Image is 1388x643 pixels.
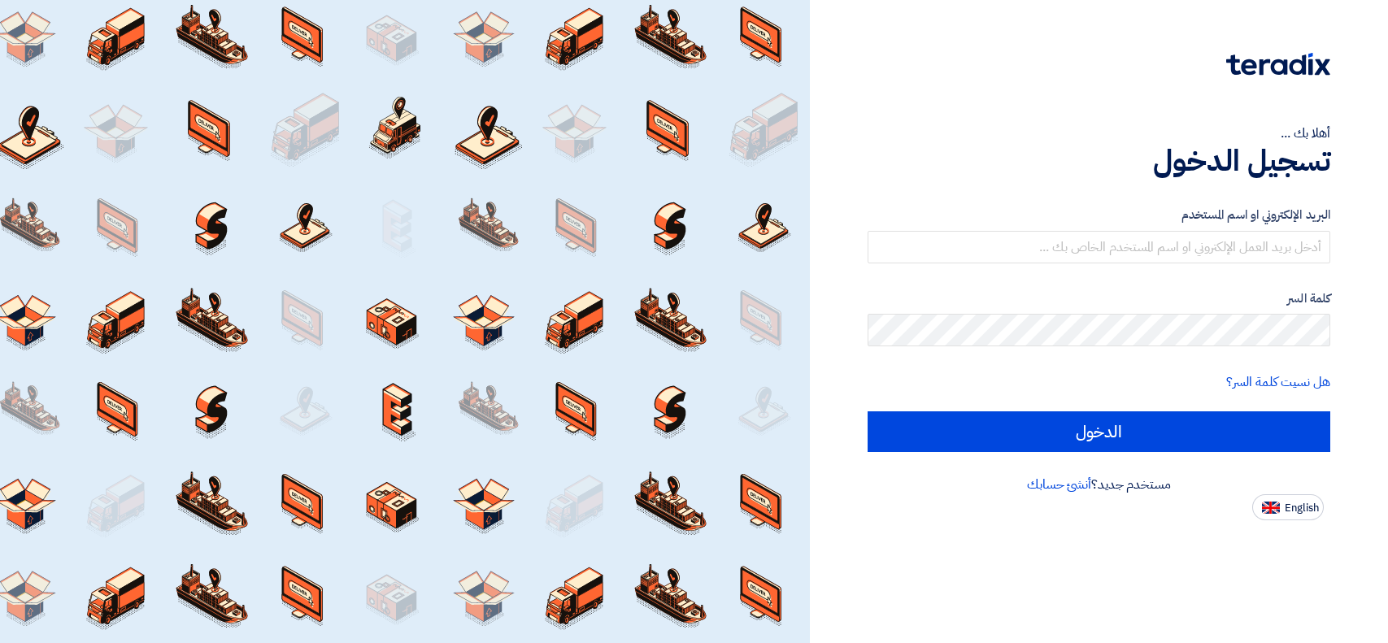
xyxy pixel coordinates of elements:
[1285,502,1319,514] span: English
[868,289,1330,308] label: كلمة السر
[868,411,1330,452] input: الدخول
[868,206,1330,224] label: البريد الإلكتروني او اسم المستخدم
[1226,53,1330,76] img: Teradix logo
[868,475,1330,494] div: مستخدم جديد؟
[1226,372,1330,392] a: هل نسيت كلمة السر؟
[868,143,1330,179] h1: تسجيل الدخول
[1027,475,1091,494] a: أنشئ حسابك
[868,124,1330,143] div: أهلا بك ...
[868,231,1330,263] input: أدخل بريد العمل الإلكتروني او اسم المستخدم الخاص بك ...
[1252,494,1324,520] button: English
[1262,502,1280,514] img: en-US.png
